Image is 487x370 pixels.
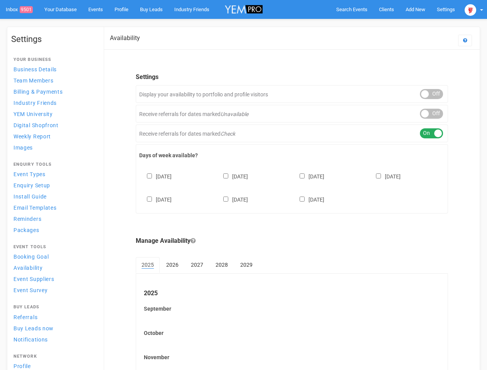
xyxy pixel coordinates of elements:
h4: Your Business [13,57,94,62]
div: Receive referrals for dates marked [136,105,448,123]
a: Packages [11,225,96,235]
h1: Settings [11,35,96,44]
span: YEM University [13,111,53,117]
a: Weekly Report [11,131,96,141]
input: [DATE] [223,173,228,178]
a: Email Templates [11,202,96,213]
a: Enquiry Setup [11,180,96,190]
a: 2029 [234,257,258,272]
a: Booking Goal [11,251,96,262]
legend: 2025 [144,289,440,298]
span: Booking Goal [13,254,49,260]
label: [DATE] [292,172,324,180]
a: 2025 [136,257,160,273]
span: Digital Shopfront [13,122,59,128]
label: November [144,353,440,361]
a: Digital Shopfront [11,120,96,130]
label: [DATE] [216,195,248,203]
label: [DATE] [216,172,248,180]
label: Days of week available? [139,151,445,159]
input: [DATE] [376,173,381,178]
h4: Network [13,354,94,359]
span: Packages [13,227,39,233]
span: Event Types [13,171,45,177]
span: Event Suppliers [13,276,54,282]
label: [DATE] [139,195,172,203]
a: Availability [11,262,96,273]
a: 2028 [210,257,234,272]
a: Reminders [11,214,96,224]
a: Referrals [11,312,96,322]
label: September [144,305,440,313]
a: Event Survey [11,285,96,295]
a: YEM University [11,109,96,119]
span: Availability [13,265,42,271]
span: Event Survey [13,287,47,293]
input: [DATE] [300,197,305,202]
span: Team Members [13,77,53,84]
span: Clients [379,7,394,12]
legend: Manage Availability [136,237,448,246]
input: [DATE] [300,173,305,178]
span: Images [13,145,33,151]
label: October [144,329,440,337]
a: Images [11,142,96,153]
h4: Enquiry Tools [13,162,94,167]
em: Check [221,131,235,137]
legend: Settings [136,73,448,82]
span: Add New [406,7,425,12]
span: Billing & Payments [13,89,63,95]
h4: Buy Leads [13,305,94,309]
a: 2027 [185,257,209,272]
span: Notifications [13,336,48,343]
span: Email Templates [13,205,57,211]
span: Search Events [336,7,367,12]
a: Billing & Payments [11,86,96,97]
a: 2026 [160,257,184,272]
label: [DATE] [292,195,324,203]
a: Install Guide [11,191,96,202]
span: 9501 [20,6,33,13]
input: [DATE] [147,197,152,202]
em: Unavailable [221,111,248,117]
span: Business Details [13,66,57,72]
span: Install Guide [13,193,47,200]
h4: Event Tools [13,245,94,249]
a: Business Details [11,64,96,74]
input: [DATE] [223,197,228,202]
a: Event Types [11,169,96,179]
a: Industry Friends [11,98,96,108]
a: Team Members [11,75,96,86]
input: [DATE] [147,173,152,178]
a: Event Suppliers [11,274,96,284]
a: Buy Leads now [11,323,96,333]
div: Receive referrals for dates marked [136,124,448,142]
span: Weekly Report [13,133,51,140]
a: Notifications [11,334,96,345]
label: [DATE] [368,172,401,180]
div: Display your availability to portfolio and profile visitors [136,85,448,103]
img: open-uri20250107-2-1pbi2ie [465,4,476,16]
span: Reminders [13,216,41,222]
label: [DATE] [139,172,172,180]
span: Enquiry Setup [13,182,50,188]
h2: Availability [110,35,140,42]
